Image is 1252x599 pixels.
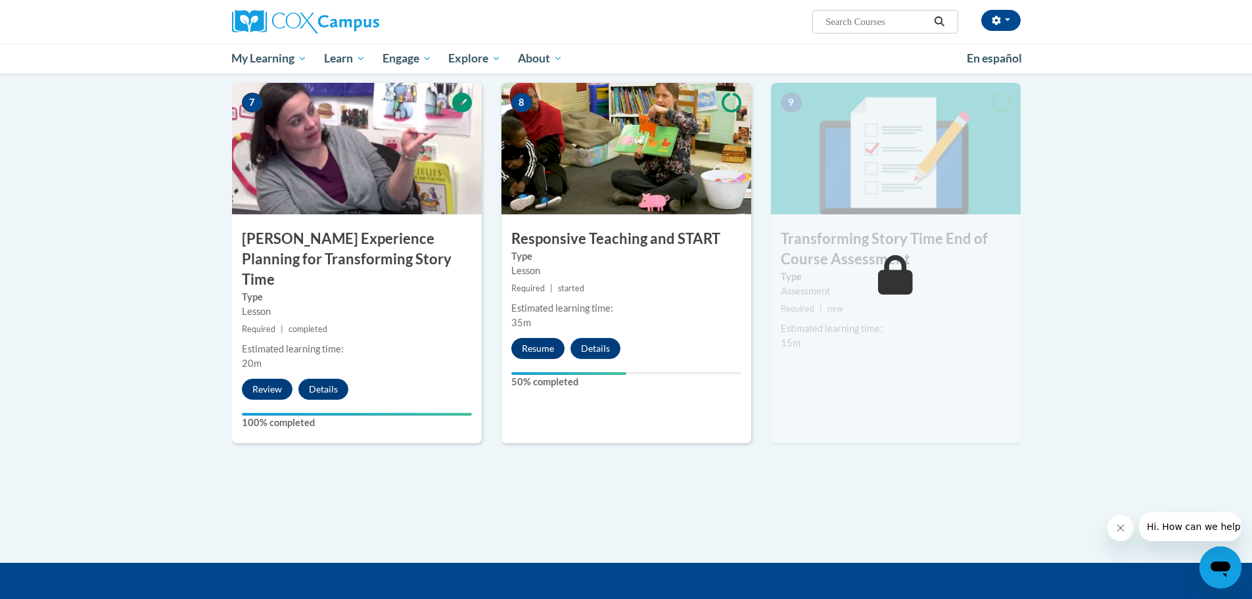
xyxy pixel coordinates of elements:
[231,51,307,66] span: My Learning
[781,270,1011,284] label: Type
[511,372,626,375] div: Your progress
[511,338,565,359] button: Resume
[511,264,741,278] div: Lesson
[509,43,571,74] a: About
[324,51,365,66] span: Learn
[242,416,472,430] label: 100% completed
[501,83,751,214] img: Course Image
[511,317,531,328] span: 35m
[242,358,262,369] span: 20m
[1139,512,1241,541] iframe: Message from company
[281,324,283,334] span: |
[518,51,563,66] span: About
[781,284,1011,299] div: Assessment
[232,10,482,34] a: Cox Campus
[511,375,741,389] label: 50% completed
[232,10,379,34] img: Cox Campus
[232,83,482,214] img: Course Image
[1107,515,1134,541] iframe: Close message
[440,43,509,74] a: Explore
[1199,546,1241,588] iframe: Button to launch messaging window
[448,51,501,66] span: Explore
[570,338,620,359] button: Details
[827,304,843,314] span: new
[242,93,263,112] span: 7
[511,301,741,316] div: Estimated learning time:
[558,283,584,293] span: started
[501,229,751,249] h3: Responsive Teaching and START
[981,10,1021,31] button: Account Settings
[383,51,432,66] span: Engage
[511,283,545,293] span: Required
[781,93,802,112] span: 9
[242,290,472,304] label: Type
[967,51,1022,65] span: En español
[771,83,1021,214] img: Course Image
[232,229,482,289] h3: [PERSON_NAME] Experience Planning for Transforming Story Time
[242,324,275,334] span: Required
[242,413,472,416] div: Your progress
[511,249,741,264] label: Type
[374,43,440,74] a: Engage
[781,304,814,314] span: Required
[550,283,553,293] span: |
[242,379,292,400] button: Review
[242,304,472,319] div: Lesson
[242,342,472,356] div: Estimated learning time:
[781,322,1011,336] div: Estimated learning time:
[824,14,929,30] input: Search Courses
[298,379,348,400] button: Details
[771,229,1021,270] h3: Transforming Story Time End of Course Assessment
[212,43,1040,74] div: Main menu
[223,43,316,74] a: My Learning
[820,304,822,314] span: |
[958,45,1031,72] a: En español
[315,43,374,74] a: Learn
[781,337,800,348] span: 15m
[289,324,327,334] span: completed
[929,14,949,30] button: Search
[511,93,532,112] span: 8
[8,9,106,20] span: Hi. How can we help?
